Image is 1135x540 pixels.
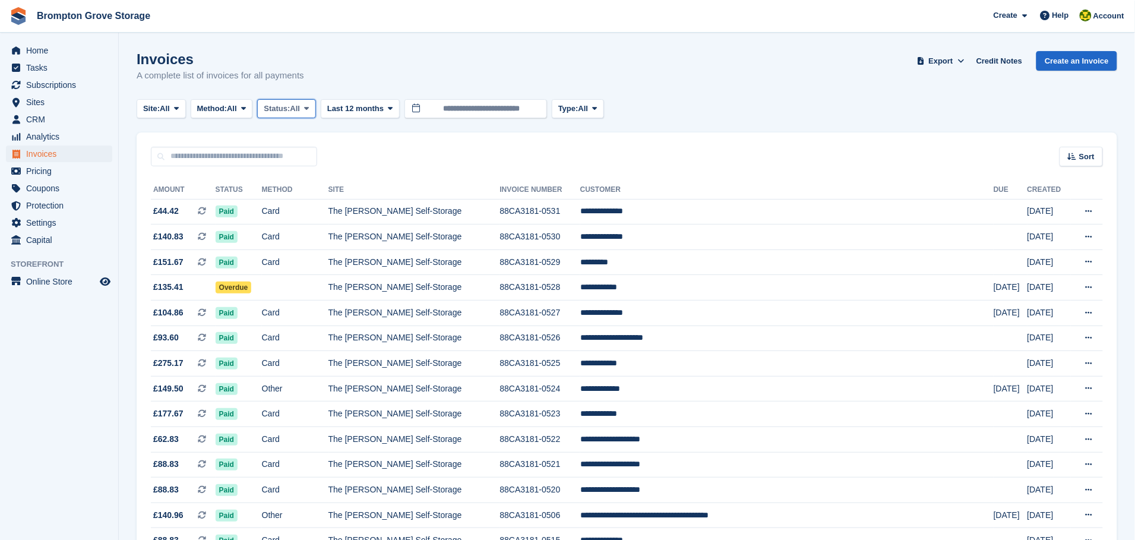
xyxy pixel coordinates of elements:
span: Paid [216,206,238,217]
a: menu [6,42,112,59]
td: The [PERSON_NAME] Self-Storage [328,225,500,250]
td: The [PERSON_NAME] Self-Storage [328,351,500,377]
a: menu [6,214,112,231]
span: £93.60 [153,331,179,344]
td: [DATE] [994,275,1027,301]
span: £275.17 [153,357,184,370]
a: menu [6,273,112,290]
span: Paid [216,484,238,496]
td: 88CA3181-0528 [500,275,580,301]
span: Overdue [216,282,252,293]
a: menu [6,180,112,197]
td: The [PERSON_NAME] Self-Storage [328,503,500,528]
span: Site: [143,103,160,115]
td: The [PERSON_NAME] Self-Storage [328,402,500,427]
td: [DATE] [1027,199,1071,225]
span: Paid [216,434,238,446]
button: Method: All [191,99,253,119]
span: All [160,103,170,115]
td: [DATE] [1027,402,1071,427]
a: menu [6,59,112,76]
td: Card [262,402,328,427]
span: Export [929,55,953,67]
td: The [PERSON_NAME] Self-Storage [328,326,500,351]
td: [DATE] [994,301,1027,326]
td: [DATE] [994,503,1027,528]
td: Card [262,199,328,225]
img: Marie Cavalier [1080,10,1092,21]
p: A complete list of invoices for all payments [137,69,304,83]
td: Card [262,326,328,351]
td: [DATE] [1027,376,1071,402]
td: [DATE] [1027,326,1071,351]
span: Coupons [26,180,97,197]
span: Paid [216,408,238,420]
th: Site [328,181,500,200]
button: Last 12 months [321,99,400,119]
span: All [578,103,589,115]
span: All [290,103,301,115]
span: Paid [216,257,238,269]
span: Protection [26,197,97,214]
span: £88.83 [153,458,179,470]
td: [DATE] [994,376,1027,402]
span: Analytics [26,128,97,145]
td: 88CA3181-0527 [500,301,580,326]
span: £151.67 [153,256,184,269]
th: Method [262,181,328,200]
td: [DATE] [1027,250,1071,275]
th: Status [216,181,262,200]
span: £88.83 [153,484,179,496]
span: Type: [558,103,578,115]
span: £140.83 [153,230,184,243]
td: Card [262,452,328,478]
td: Card [262,301,328,326]
a: Credit Notes [972,51,1027,71]
span: All [227,103,237,115]
a: menu [6,111,112,128]
td: 88CA3181-0520 [500,478,580,503]
span: Last 12 months [327,103,384,115]
img: stora-icon-8386f47178a22dfd0bd8f6a31ec36ba5ce8667c1dd55bd0f319d3a0aa187defe.svg [10,7,27,25]
a: menu [6,77,112,93]
span: Status: [264,103,290,115]
th: Amount [151,181,216,200]
a: menu [6,128,112,145]
td: 88CA3181-0522 [500,427,580,453]
td: 88CA3181-0506 [500,503,580,528]
td: [DATE] [1027,503,1071,528]
span: Capital [26,232,97,248]
td: Card [262,351,328,377]
span: £149.50 [153,383,184,395]
td: Card [262,225,328,250]
td: Other [262,503,328,528]
span: £135.41 [153,281,184,293]
th: Invoice Number [500,181,580,200]
td: 88CA3181-0526 [500,326,580,351]
td: [DATE] [1027,427,1071,453]
th: Created [1027,181,1071,200]
td: [DATE] [1027,351,1071,377]
span: Paid [216,358,238,370]
td: The [PERSON_NAME] Self-Storage [328,376,500,402]
td: The [PERSON_NAME] Self-Storage [328,250,500,275]
td: 88CA3181-0523 [500,402,580,427]
td: 88CA3181-0531 [500,199,580,225]
span: Subscriptions [26,77,97,93]
td: The [PERSON_NAME] Self-Storage [328,301,500,326]
span: Storefront [11,258,118,270]
td: [DATE] [1027,275,1071,301]
td: [DATE] [1027,478,1071,503]
h1: Invoices [137,51,304,67]
td: [DATE] [1027,225,1071,250]
span: CRM [26,111,97,128]
td: Other [262,376,328,402]
a: menu [6,197,112,214]
span: £104.86 [153,307,184,319]
span: £62.83 [153,433,179,446]
td: The [PERSON_NAME] Self-Storage [328,199,500,225]
span: Create [994,10,1017,21]
span: Paid [216,307,238,319]
td: [DATE] [1027,301,1071,326]
span: Paid [216,332,238,344]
